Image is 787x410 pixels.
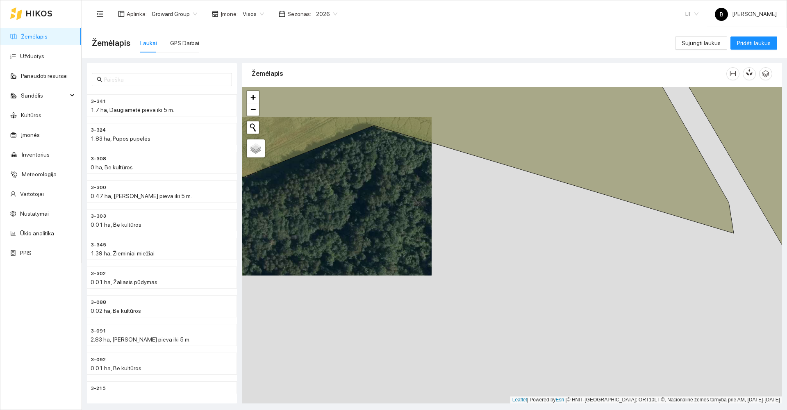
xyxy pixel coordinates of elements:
[20,53,44,59] a: Užduotys
[250,104,256,114] span: −
[22,151,50,158] a: Inventorius
[675,36,727,50] button: Sujungti laukus
[22,171,57,178] a: Meteorologija
[252,62,726,85] div: Žemėlapis
[279,11,285,17] span: calendar
[685,8,698,20] span: LT
[250,92,256,102] span: +
[21,33,48,40] a: Žemėlapis
[118,11,125,17] span: layout
[91,126,106,134] span: 3-324
[20,210,49,217] a: Nustatymai
[127,9,147,18] span: Aplinka :
[91,221,141,228] span: 0.01 ha, Be kultūros
[91,250,155,257] span: 1.39 ha, Žieminiai miežiai
[152,8,197,20] span: Groward Group
[726,67,739,80] button: column-width
[92,36,130,50] span: Žemėlapis
[91,327,106,335] span: 3-091
[91,270,106,278] span: 3-302
[247,91,259,103] a: Zoom in
[566,397,567,403] span: |
[727,71,739,77] span: column-width
[91,212,106,220] span: 3-303
[212,11,218,17] span: shop
[247,121,259,134] button: Initiate a new search
[91,241,106,249] span: 3-345
[91,336,191,343] span: 2.83 ha, [PERSON_NAME] pieva iki 5 m.
[91,135,150,142] span: 1.83 ha, Pupos pupelės
[91,107,174,113] span: 1.7 ha, Daugiametė pieva iki 5 m.
[20,191,44,197] a: Vartotojai
[556,397,564,403] a: Esri
[91,164,133,171] span: 0 ha, Be kultūros
[96,10,104,18] span: menu-fold
[92,6,108,22] button: menu-fold
[21,73,68,79] a: Panaudoti resursai
[91,98,106,105] span: 3-341
[91,155,106,163] span: 3-308
[730,36,777,50] button: Pridėti laukus
[682,39,721,48] span: Sujungti laukus
[91,356,106,364] span: 3-092
[730,40,777,46] a: Pridėti laukus
[720,8,723,21] span: B
[140,39,157,48] div: Laukai
[91,184,106,191] span: 3-300
[715,11,777,17] span: [PERSON_NAME]
[221,9,238,18] span: Įmonė :
[20,230,54,237] a: Ūkio analitika
[104,75,227,84] input: Paieška
[91,307,141,314] span: 0.02 ha, Be kultūros
[512,397,527,403] a: Leaflet
[91,385,106,392] span: 3-215
[91,193,192,199] span: 0.47 ha, [PERSON_NAME] pieva iki 5 m.
[20,250,32,256] a: PPIS
[247,103,259,116] a: Zoom out
[91,279,157,285] span: 0.01 ha, Žaliasis pūdymas
[247,139,265,157] a: Layers
[91,365,141,371] span: 0.01 ha, Be kultūros
[316,8,337,20] span: 2026
[21,112,41,118] a: Kultūros
[170,39,199,48] div: GPS Darbai
[287,9,311,18] span: Sezonas :
[21,87,68,104] span: Sandėlis
[675,40,727,46] a: Sujungti laukus
[21,132,40,138] a: Įmonės
[510,396,782,403] div: | Powered by © HNIT-[GEOGRAPHIC_DATA]; ORT10LT ©, Nacionalinė žemės tarnyba prie AM, [DATE]-[DATE]
[737,39,771,48] span: Pridėti laukus
[91,298,106,306] span: 3-088
[97,77,102,82] span: search
[243,8,264,20] span: Visos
